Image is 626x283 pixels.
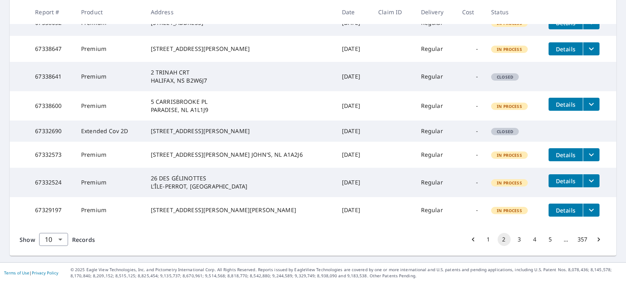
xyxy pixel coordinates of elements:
[456,121,485,142] td: -
[575,233,590,246] button: Go to page 357
[498,233,511,246] button: page 2
[583,42,600,55] button: filesDropdownBtn-67338647
[335,168,372,197] td: [DATE]
[456,91,485,121] td: -
[20,236,35,244] span: Show
[492,180,527,186] span: In Process
[414,62,456,91] td: Regular
[75,121,144,142] td: Extended Cov 2D
[513,233,526,246] button: Go to page 3
[29,36,75,62] td: 67338647
[29,197,75,223] td: 67329197
[4,270,29,276] a: Terms of Use
[75,168,144,197] td: Premium
[335,36,372,62] td: [DATE]
[414,197,456,223] td: Regular
[151,174,329,191] div: 26 DES GÉLINOTTES L'ÎLE-PERROT, [GEOGRAPHIC_DATA]
[75,91,144,121] td: Premium
[75,142,144,168] td: Premium
[553,101,578,108] span: Details
[549,98,583,111] button: detailsBtn-67338600
[456,62,485,91] td: -
[456,36,485,62] td: -
[151,68,329,85] div: 2 TRINAH CRT HALIFAX, NS B2W6J7
[29,168,75,197] td: 67332524
[592,233,605,246] button: Go to next page
[32,270,58,276] a: Privacy Policy
[492,103,527,109] span: In Process
[549,204,583,217] button: detailsBtn-67329197
[583,174,600,187] button: filesDropdownBtn-67332524
[553,206,578,214] span: Details
[456,142,485,168] td: -
[492,208,527,213] span: In Process
[72,236,95,244] span: Records
[467,233,480,246] button: Go to previous page
[335,91,372,121] td: [DATE]
[29,142,75,168] td: 67332573
[414,91,456,121] td: Regular
[75,36,144,62] td: Premium
[465,233,606,246] nav: pagination navigation
[583,98,600,111] button: filesDropdownBtn-67338600
[456,197,485,223] td: -
[151,151,329,159] div: [STREET_ADDRESS][PERSON_NAME] JOHN'S, NL A1A2J6
[151,45,329,53] div: [STREET_ADDRESS][PERSON_NAME]
[335,197,372,223] td: [DATE]
[544,233,557,246] button: Go to page 5
[29,91,75,121] td: 67338600
[553,151,578,159] span: Details
[151,127,329,135] div: [STREET_ADDRESS][PERSON_NAME]
[583,148,600,161] button: filesDropdownBtn-67332573
[492,152,527,158] span: In Process
[414,142,456,168] td: Regular
[492,46,527,52] span: In Process
[335,62,372,91] td: [DATE]
[549,174,583,187] button: detailsBtn-67332524
[414,168,456,197] td: Regular
[492,129,518,134] span: Closed
[75,62,144,91] td: Premium
[414,36,456,62] td: Regular
[553,177,578,185] span: Details
[71,267,622,279] p: © 2025 Eagle View Technologies, Inc. and Pictometry International Corp. All Rights Reserved. Repo...
[75,197,144,223] td: Premium
[39,233,68,246] div: Show 10 records
[29,121,75,142] td: 67332690
[549,42,583,55] button: detailsBtn-67338647
[151,98,329,114] div: 5 CARRISBROOKE PL PARADISE, NL A1L1J9
[151,206,329,214] div: [STREET_ADDRESS][PERSON_NAME][PERSON_NAME]
[414,121,456,142] td: Regular
[29,62,75,91] td: 67338641
[456,168,485,197] td: -
[4,270,58,275] p: |
[583,204,600,217] button: filesDropdownBtn-67329197
[39,228,68,251] div: 10
[482,233,495,246] button: Go to page 1
[335,142,372,168] td: [DATE]
[549,148,583,161] button: detailsBtn-67332573
[553,45,578,53] span: Details
[492,74,518,80] span: Closed
[335,121,372,142] td: [DATE]
[560,235,573,244] div: …
[529,233,542,246] button: Go to page 4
